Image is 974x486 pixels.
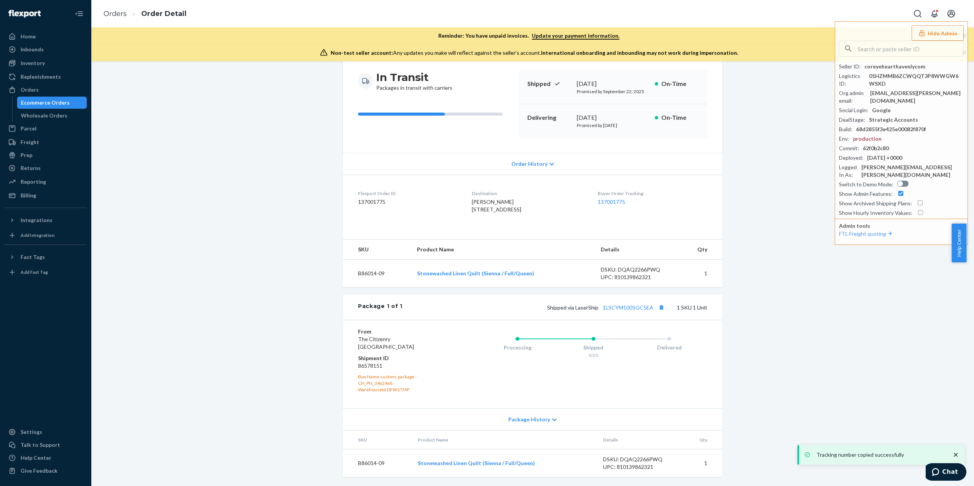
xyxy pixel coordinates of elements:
[508,416,550,423] span: Package History
[595,240,678,260] th: Details
[598,190,707,197] dt: Buyer Order Tracking
[5,30,87,43] a: Home
[331,49,393,56] span: Non-test seller account:
[21,178,46,186] div: Reporting
[869,116,918,124] div: Strategic Accounts
[631,344,707,351] div: Delivered
[952,451,960,459] svg: close toast
[511,160,547,168] span: Order History
[856,125,926,133] div: 68d2855f3e425e00082f870f
[555,352,632,359] div: 9/20
[527,113,571,122] p: Delivering
[839,222,964,230] p: Admin tools
[403,302,707,312] div: 1 SKU 1 Unit
[21,86,39,94] div: Orders
[472,190,585,197] dt: Destination
[417,270,534,276] a: Stonewashed Linen Quilt (Sienna / Full/Queen)
[910,6,925,21] button: Open Search Box
[944,6,959,21] button: Open account menu
[5,136,87,148] a: Freight
[21,454,51,462] div: Help Center
[598,199,625,205] a: 137001775
[358,190,460,197] dt: Flexport Order ID
[839,116,865,124] div: DealStage :
[141,10,186,18] a: Order Detail
[861,164,964,179] div: [PERSON_NAME][EMAIL_ADDRESS][PERSON_NAME][DOMAIN_NAME]
[839,164,858,179] div: Logged In As :
[577,122,649,129] p: Promised by [DATE]
[839,190,893,198] div: Show Admin Features :
[839,125,852,133] div: Build :
[839,145,859,152] div: Commit :
[21,216,53,224] div: Integrations
[853,135,882,143] div: production
[839,230,894,237] a: FTL Freight quoting
[839,209,912,217] div: Show Hourly Inventory Values :
[21,428,42,436] div: Settings
[577,79,649,88] div: [DATE]
[839,200,912,207] div: Show Archived Shipping Plans :
[5,176,87,188] a: Reporting
[547,304,666,311] span: Shipped via LaserShip
[438,32,619,40] p: Reminder: You have unpaid invoices.
[21,467,57,475] div: Give Feedback
[858,41,963,56] input: Search or paste seller ID
[678,240,723,260] th: Qty
[358,336,414,350] span: The Citizenry [GEOGRAPHIC_DATA]
[17,110,87,122] a: Wholesale Orders
[21,125,37,132] div: Parcel
[21,151,32,159] div: Prep
[411,240,595,260] th: Product Name
[5,149,87,161] a: Prep
[5,465,87,477] button: Give Feedback
[5,122,87,135] a: Parcel
[103,10,127,18] a: Orders
[21,164,41,172] div: Returns
[5,189,87,202] a: Billing
[839,63,861,70] div: Seller ID :
[839,72,865,87] div: Logistics ID :
[863,145,889,152] div: 62f0b2c80
[5,439,87,451] button: Talk to Support
[601,273,672,281] div: UPC: 810139862321
[927,6,942,21] button: Open notifications
[21,269,48,275] div: Add Fast Tag
[952,224,966,262] button: Help Center
[21,73,61,81] div: Replenishments
[343,449,412,477] td: B86014-09
[8,10,41,17] img: Flexport logo
[472,199,521,213] span: [PERSON_NAME] [STREET_ADDRESS]
[343,240,411,260] th: SKU
[867,154,902,162] div: [DATE] +0000
[656,302,666,312] button: Copy tracking number
[358,328,449,335] dt: From
[869,72,964,87] div: 01HZMMB6ZCWQQT3P8WWGW6WSXD
[21,232,54,238] div: Add Integration
[343,430,412,449] th: SKU
[21,33,36,40] div: Home
[839,154,863,162] div: Deployed :
[358,198,460,206] dd: 137001775
[5,57,87,69] a: Inventory
[577,88,649,95] p: Promised by September 22, 2025
[527,79,571,88] p: Shipped
[5,452,87,464] a: Help Center
[601,266,672,273] div: DSKU: DQAQ2266PWQ
[412,430,597,449] th: Product Name
[358,373,449,386] div: Box Name: custom_package - CH_PN_34x24x8
[864,63,925,70] div: coreyehearthavenlycom
[376,70,452,84] h3: In Transit
[21,46,44,53] div: Inbounds
[681,430,723,449] th: Qty
[597,430,681,449] th: Details
[343,260,411,287] td: B86014-09
[839,89,866,105] div: Org admin email :
[839,181,893,188] div: Switch to Demo Mode :
[532,32,619,40] a: Update your payment information.
[661,113,698,122] p: On-Time
[418,460,535,466] a: Stonewashed Linen Quilt (Sienna / Full/Queen)
[926,463,966,482] iframe: Opens a widget where you can chat to one of our agents
[5,229,87,241] a: Add Integration
[21,138,39,146] div: Freight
